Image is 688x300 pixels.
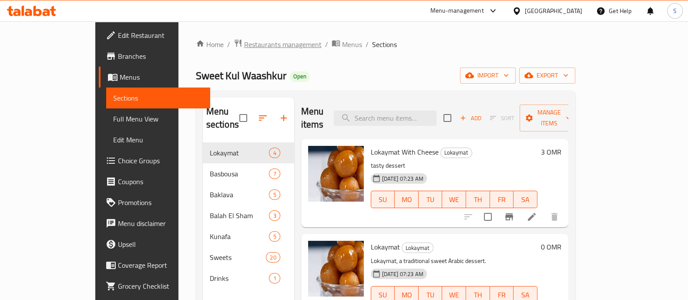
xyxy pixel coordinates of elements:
[210,148,269,158] span: Lokaymat
[118,260,203,270] span: Coverage Report
[544,206,565,227] button: delete
[106,129,210,150] a: Edit Menu
[99,150,210,171] a: Choice Groups
[210,273,269,283] span: Drinks
[118,281,203,291] span: Grocery Checklist
[438,109,456,127] span: Select section
[290,71,310,82] div: Open
[210,210,269,221] span: Balah El Sham
[441,148,472,158] span: Lokaymat
[273,108,294,128] button: Add section
[99,234,210,255] a: Upsell
[366,39,369,50] li: /
[527,212,537,222] a: Edit menu item
[467,70,509,81] span: import
[371,145,439,158] span: Lokaymat With Cheese
[269,212,279,220] span: 3
[113,135,203,145] span: Edit Menu
[290,73,310,80] span: Open
[118,155,203,166] span: Choice Groups
[490,191,514,208] button: FR
[118,30,203,40] span: Edit Restaurant
[371,160,537,171] p: tasty dessert
[118,51,203,61] span: Branches
[541,241,561,253] h6: 0 OMR
[526,70,568,81] span: export
[210,189,269,200] span: Baklava
[371,240,400,253] span: Lokaymat
[203,205,294,226] div: Balah El Sham3
[446,193,463,206] span: WE
[520,104,578,131] button: Manage items
[206,105,239,131] h2: Menu sections
[525,6,582,16] div: [GEOGRAPHIC_DATA]
[379,270,427,278] span: [DATE] 07:23 AM
[440,148,472,158] div: Lokaymat
[203,139,294,292] nav: Menu sections
[301,105,324,131] h2: Menu items
[210,231,269,242] span: Kunafa
[118,239,203,249] span: Upsell
[234,39,322,50] a: Restaurants management
[269,148,280,158] div: items
[527,107,571,129] span: Manage items
[460,67,516,84] button: import
[269,210,280,221] div: items
[99,25,210,46] a: Edit Restaurant
[332,39,362,50] a: Menus
[673,6,677,16] span: S
[269,189,280,200] div: items
[99,46,210,67] a: Branches
[113,114,203,124] span: Full Menu View
[459,113,482,123] span: Add
[196,39,575,50] nav: breadcrumb
[266,253,279,262] span: 20
[234,109,252,127] span: Select all sections
[422,193,439,206] span: TU
[334,111,436,126] input: search
[493,193,510,206] span: FR
[371,256,537,266] p: Lokaymat, a traditional sweet Arabic dessert.
[203,268,294,289] div: Drinks1
[372,39,397,50] span: Sections
[470,193,487,206] span: TH
[269,274,279,283] span: 1
[269,149,279,157] span: 4
[203,247,294,268] div: Sweets20
[499,206,520,227] button: Branch-specific-item
[371,191,395,208] button: SU
[244,39,322,50] span: Restaurants management
[402,243,433,253] div: Lokaymat
[118,176,203,187] span: Coupons
[120,72,203,82] span: Menus
[203,142,294,163] div: Lokaymat4
[99,67,210,88] a: Menus
[456,111,484,125] span: Add item
[210,252,266,263] span: Sweets
[456,111,484,125] button: Add
[99,276,210,297] a: Grocery Checklist
[252,108,273,128] span: Sort sections
[375,193,392,206] span: SU
[118,197,203,208] span: Promotions
[517,193,534,206] span: SA
[113,93,203,103] span: Sections
[203,184,294,205] div: Baklava5
[541,146,561,158] h6: 3 OMR
[203,163,294,184] div: Basbousa7
[196,66,286,85] span: Sweet Kul Waashkur
[269,169,280,179] div: items
[106,108,210,129] a: Full Menu View
[513,191,537,208] button: SA
[479,208,497,226] span: Select to update
[442,191,466,208] button: WE
[395,191,419,208] button: MO
[269,233,279,241] span: 5
[308,146,364,202] img: Lokaymat With Cheese
[269,170,279,178] span: 7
